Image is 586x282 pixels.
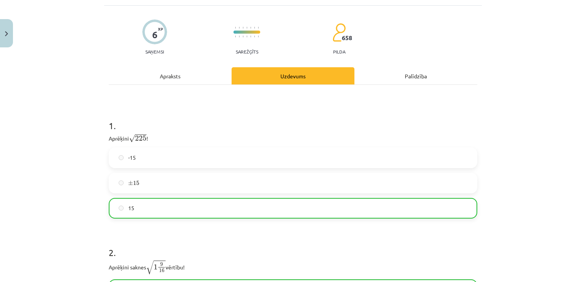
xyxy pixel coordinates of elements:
[109,260,477,275] p: Aprēķini saknes vērtību!
[354,67,477,84] div: Palīdzība
[152,29,158,40] div: 6
[332,23,346,42] img: students-c634bb4e5e11cddfef0936a35e636f08e4e9abd3cc4e673bd6f9a4125e45ecb1.svg
[146,261,154,274] span: √
[109,107,477,131] h1: 1 .
[160,263,163,266] span: 9
[258,27,259,29] img: icon-short-line-57e1e144782c952c97e751825c79c345078a6d821885a25fce030b3d8c18986b.svg
[239,27,240,29] img: icon-short-line-57e1e144782c952c97e751825c79c345078a6d821885a25fce030b3d8c18986b.svg
[250,27,251,29] img: icon-short-line-57e1e144782c952c97e751825c79c345078a6d821885a25fce030b3d8c18986b.svg
[342,34,352,41] span: 658
[254,36,255,37] img: icon-short-line-57e1e144782c952c97e751825c79c345078a6d821885a25fce030b3d8c18986b.svg
[135,136,146,141] span: 225
[5,31,8,36] img: icon-close-lesson-0947bae3869378f0d4975bcd49f059093ad1ed9edebbc8119c70593378902aed.svg
[142,49,167,54] p: Saņemsi
[158,27,163,31] span: XP
[133,181,139,185] span: 15
[239,36,240,37] img: icon-short-line-57e1e144782c952c97e751825c79c345078a6d821885a25fce030b3d8c18986b.svg
[246,36,247,37] img: icon-short-line-57e1e144782c952c97e751825c79c345078a6d821885a25fce030b3d8c18986b.svg
[258,36,259,37] img: icon-short-line-57e1e144782c952c97e751825c79c345078a6d821885a25fce030b3d8c18986b.svg
[128,204,134,212] span: 15
[159,269,164,272] span: 16
[119,206,124,211] input: 15
[154,264,158,270] span: 1
[119,155,124,160] input: -15
[109,67,232,84] div: Apraksts
[236,49,258,54] p: Sarežģīts
[128,181,133,185] span: ±
[232,67,354,84] div: Uzdevums
[235,36,236,37] img: icon-short-line-57e1e144782c952c97e751825c79c345078a6d821885a25fce030b3d8c18986b.svg
[254,27,255,29] img: icon-short-line-57e1e144782c952c97e751825c79c345078a6d821885a25fce030b3d8c18986b.svg
[333,49,345,54] p: pilda
[129,135,135,143] span: √
[109,133,477,143] p: Aprēķini !
[246,27,247,29] img: icon-short-line-57e1e144782c952c97e751825c79c345078a6d821885a25fce030b3d8c18986b.svg
[250,36,251,37] img: icon-short-line-57e1e144782c952c97e751825c79c345078a6d821885a25fce030b3d8c18986b.svg
[235,27,236,29] img: icon-short-line-57e1e144782c952c97e751825c79c345078a6d821885a25fce030b3d8c18986b.svg
[109,234,477,258] h1: 2 .
[128,154,136,162] span: -15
